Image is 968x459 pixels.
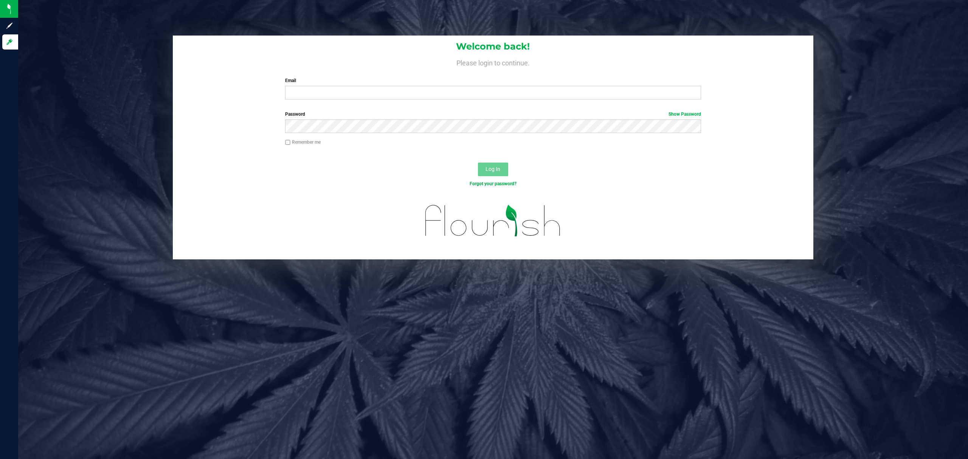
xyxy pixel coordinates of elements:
input: Remember me [285,140,290,145]
img: flourish_logo.svg [413,195,573,247]
span: Log In [486,166,500,172]
label: Remember me [285,139,321,146]
label: Email [285,77,701,84]
h4: Please login to continue. [173,57,814,67]
span: Password [285,112,305,117]
a: Show Password [669,112,701,117]
inline-svg: Log in [6,38,13,46]
button: Log In [478,163,508,176]
a: Forgot your password? [470,181,517,186]
inline-svg: Sign up [6,22,13,29]
h1: Welcome back! [173,42,814,51]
